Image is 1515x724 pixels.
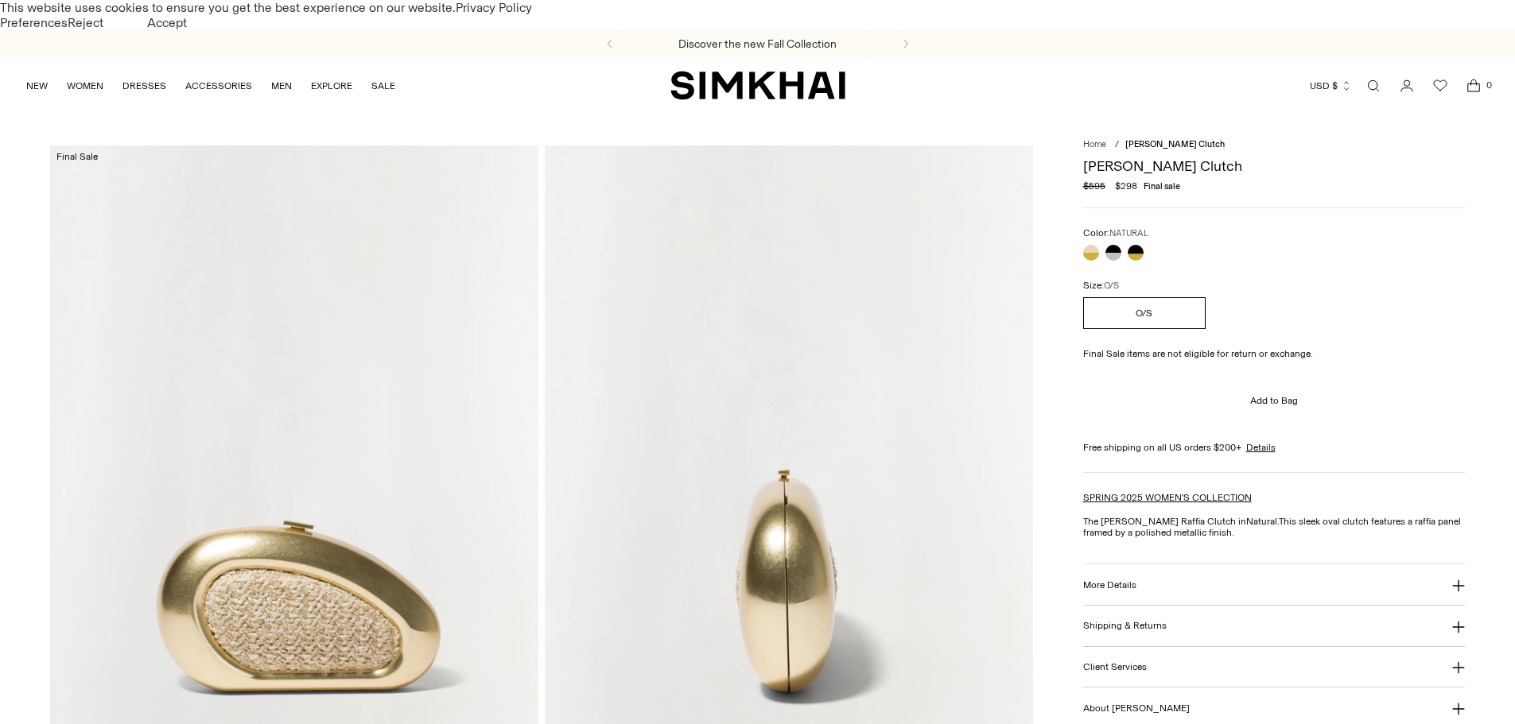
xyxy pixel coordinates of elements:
a: Home [1083,139,1106,149]
button: USD $ [1310,68,1352,103]
button: Client Services [1083,647,1466,687]
span: $298 [1115,180,1137,192]
a: Wishlist [1424,70,1456,102]
a: Open cart modal [1458,70,1490,102]
label: Size: [1083,280,1119,291]
div: Free shipping on all US orders $200+ [1083,442,1466,453]
span: 0 [1482,78,1496,92]
p: The [PERSON_NAME] Raffia Clutch in This sleek oval clutch features a raffia panel framed by a pol... [1083,516,1466,538]
a: DRESSES [122,68,166,103]
label: Color: [1083,227,1148,238]
h1: [PERSON_NAME] Clutch [1083,159,1466,173]
a: EXPLORE [311,68,352,103]
button: O/S [1083,297,1206,329]
div: / [1115,139,1119,149]
a: Discover the new Fall Collection [678,37,837,51]
span: Add to Bag [1250,395,1298,406]
strong: Final Sale items are not eligible for return or exchange. [1083,348,1313,359]
a: SALE [371,68,395,103]
span: [PERSON_NAME] Clutch [1125,139,1225,149]
button: Add to Bag [1083,381,1466,420]
a: WOMEN [67,68,103,103]
a: Go to the account page [1391,70,1423,102]
a: Details [1246,442,1276,453]
a: ACCESSORIES [185,68,252,103]
s: $595 [1083,180,1105,192]
a: SPRING 2025 WOMEN'S COLLECTION [1083,492,1252,503]
span: NATURAL [1109,228,1148,238]
button: Accept [103,15,231,30]
a: MEN [271,68,292,103]
h3: More Details [1083,579,1136,590]
nav: breadcrumbs [1083,139,1466,149]
button: Reject [68,15,103,30]
span: O/S [1104,281,1119,291]
h3: Shipping & Returns [1083,620,1167,631]
a: NEW [26,68,48,103]
strong: Natural. [1246,516,1279,527]
button: Shipping & Returns [1083,606,1466,646]
a: Open search modal [1358,70,1389,102]
h3: Client Services [1083,661,1147,672]
h3: About [PERSON_NAME] [1083,703,1190,714]
a: SIMKHAI [670,70,845,101]
button: More Details [1083,564,1466,605]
